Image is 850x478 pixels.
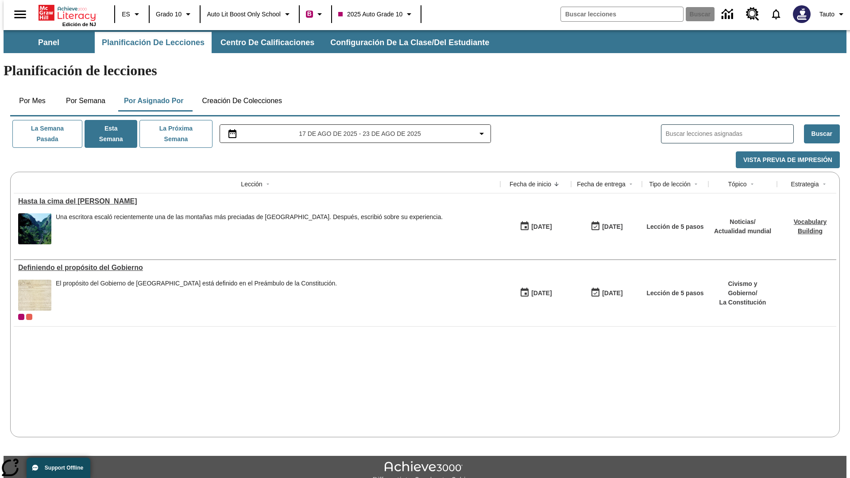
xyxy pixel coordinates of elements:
[18,314,24,320] div: Clase actual
[646,289,703,298] p: Lección de 5 pasos
[18,197,496,205] a: Hasta la cima del monte Tai, Lecciones
[804,124,840,143] button: Buscar
[203,6,296,22] button: Escuela: Auto Lit Boost only School, Seleccione su escuela
[45,465,83,471] span: Support Offline
[241,180,262,189] div: Lección
[714,227,771,236] p: Actualidad mundial
[517,218,555,235] button: 07/22/25: Primer día en que estuvo disponible la lección
[517,285,555,301] button: 07/01/25: Primer día en que estuvo disponible la lección
[577,180,626,189] div: Fecha de entrega
[716,2,741,27] a: Centro de información
[476,128,487,139] svg: Collapse Date Range Filter
[18,264,496,272] div: Definiendo el propósito del Gobierno
[207,10,281,19] span: Auto Lit Boost only School
[18,213,51,244] img: 6000 escalones de piedra para escalar el Monte Tai en la campiña china
[531,221,552,232] div: [DATE]
[747,179,757,189] button: Sort
[4,32,93,53] button: Panel
[510,180,551,189] div: Fecha de inicio
[59,90,112,112] button: Por semana
[10,90,54,112] button: Por mes
[561,7,683,21] input: Buscar campo
[816,6,850,22] button: Perfil/Configuración
[302,6,328,22] button: Boost El color de la clase es rojo violeta. Cambiar el color de la clase.
[195,90,289,112] button: Creación de colecciones
[819,179,830,189] button: Sort
[794,218,827,235] a: Vocabulary Building
[793,5,811,23] img: Avatar
[587,218,626,235] button: 06/30/26: Último día en que podrá accederse la lección
[7,1,33,27] button: Abrir el menú lateral
[56,280,337,287] div: El propósito del Gobierno de [GEOGRAPHIC_DATA] está definido en el Preámbulo de la Constitución.
[299,129,421,139] span: 17 de ago de 2025 - 23 de ago de 2025
[602,288,622,299] div: [DATE]
[117,90,191,112] button: Por asignado por
[56,213,443,244] div: Una escritora escaló recientemente una de las montañas más preciadas de China. Después, escribió ...
[224,128,487,139] button: Seleccione el intervalo de fechas opción del menú
[765,3,788,26] a: Notificaciones
[4,62,846,79] h1: Planificación de lecciones
[263,179,273,189] button: Sort
[307,8,312,19] span: B
[551,179,562,189] button: Sort
[122,10,130,19] span: ES
[713,298,773,307] p: La Constitución
[62,22,96,27] span: Edición de NJ
[18,264,496,272] a: Definiendo el propósito del Gobierno , Lecciones
[602,221,622,232] div: [DATE]
[728,180,746,189] div: Tópico
[646,222,703,231] p: Lección de 5 pasos
[626,179,636,189] button: Sort
[213,32,321,53] button: Centro de calificaciones
[788,3,816,26] button: Escoja un nuevo avatar
[714,217,771,227] p: Noticias /
[56,280,337,311] div: El propósito del Gobierno de Estados Unidos está definido en el Preámbulo de la Constitución.
[18,197,496,205] div: Hasta la cima del monte Tai
[666,127,793,140] input: Buscar lecciones asignadas
[736,151,840,169] button: Vista previa de impresión
[39,4,96,22] a: Portada
[791,180,819,189] div: Estrategia
[118,6,146,22] button: Lenguaje: ES, Selecciona un idioma
[139,120,212,148] button: La próxima semana
[338,10,402,19] span: 2025 Auto Grade 10
[156,10,182,19] span: Grado 10
[12,120,82,148] button: La semana pasada
[27,458,90,478] button: Support Offline
[18,280,51,311] img: Este documento histórico, escrito en caligrafía sobre pergamino envejecido, es el Preámbulo de la...
[587,285,626,301] button: 03/31/26: Último día en que podrá accederse la lección
[649,180,691,189] div: Tipo de lección
[26,314,32,320] div: OL 2025 Auto Grade 11
[56,213,443,221] div: Una escritora escaló recientemente una de las montañas más preciadas de [GEOGRAPHIC_DATA]. Despué...
[741,2,765,26] a: Centro de recursos, Se abrirá en una pestaña nueva.
[691,179,701,189] button: Sort
[152,6,197,22] button: Grado: Grado 10, Elige un grado
[39,3,96,27] div: Portada
[713,279,773,298] p: Civismo y Gobierno /
[819,10,835,19] span: Tauto
[531,288,552,299] div: [DATE]
[4,30,846,53] div: Subbarra de navegación
[95,32,212,53] button: Planificación de lecciones
[335,6,418,22] button: Clase: 2025 Auto Grade 10, Selecciona una clase
[323,32,496,53] button: Configuración de la clase/del estudiante
[4,32,497,53] div: Subbarra de navegación
[85,120,137,148] button: Esta semana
